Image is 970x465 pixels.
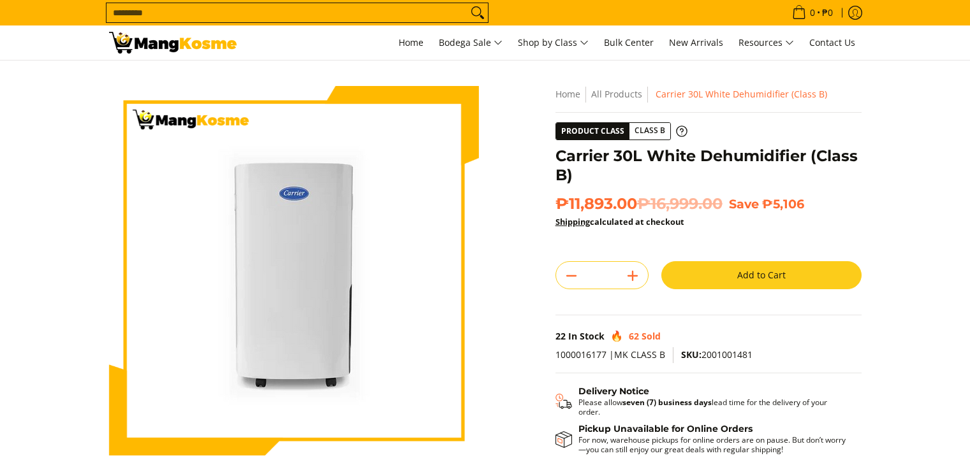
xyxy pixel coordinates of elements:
button: Add to Cart [661,261,862,289]
img: Carrier 30-Liter Dehumidifier - White (Class B) l Mang Kosme [109,32,237,54]
span: In Stock [568,330,605,342]
a: Shipping [555,216,590,227]
span: Product Class [556,123,629,139]
img: Carrier 30L White Dehumidifier (Class B) [109,86,479,455]
span: Class B [629,123,670,139]
span: 1000016177 |MK CLASS B [555,348,665,361]
span: Resources [739,35,794,51]
span: Sold [642,330,661,342]
span: Save [729,196,759,211]
span: Home [399,36,423,48]
button: Add [617,266,648,286]
span: 62 [629,330,639,342]
span: Bulk Center [604,36,654,48]
span: 22 [555,330,566,342]
span: 2001001481 [681,348,753,361]
nav: Breadcrumbs [555,86,862,103]
p: For now, warehouse pickups for online orders are on pause. But don’t worry—you can still enjoy ou... [578,435,849,454]
strong: calculated at checkout [555,216,684,227]
span: ₱5,106 [762,196,804,211]
span: ₱11,893.00 [555,194,723,213]
strong: Delivery Notice [578,385,649,397]
span: • [788,6,837,20]
span: Contact Us [809,36,855,48]
h1: Carrier 30L White Dehumidifier (Class B) [555,147,862,185]
a: Product Class Class B [555,122,687,140]
a: Contact Us [803,25,862,60]
a: Resources [732,25,800,60]
a: Home [392,25,430,60]
span: Carrier 30L White Dehumidifier (Class B) [656,88,827,100]
span: 0 [808,8,817,17]
a: Bulk Center [598,25,660,60]
span: Bodega Sale [439,35,503,51]
nav: Main Menu [249,25,862,60]
button: Subtract [556,266,587,286]
a: New Arrivals [663,25,730,60]
button: Search [467,3,488,22]
button: Shipping & Delivery [555,386,849,417]
a: Home [555,88,580,100]
span: SKU: [681,348,702,361]
a: Bodega Sale [432,25,509,60]
span: New Arrivals [669,36,723,48]
a: All Products [591,88,642,100]
del: ₱16,999.00 [637,194,723,213]
p: Please allow lead time for the delivery of your order. [578,397,849,417]
strong: seven (7) business days [622,397,712,408]
a: Shop by Class [511,25,595,60]
span: ₱0 [820,8,835,17]
strong: Pickup Unavailable for Online Orders [578,423,753,434]
span: Shop by Class [518,35,589,51]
